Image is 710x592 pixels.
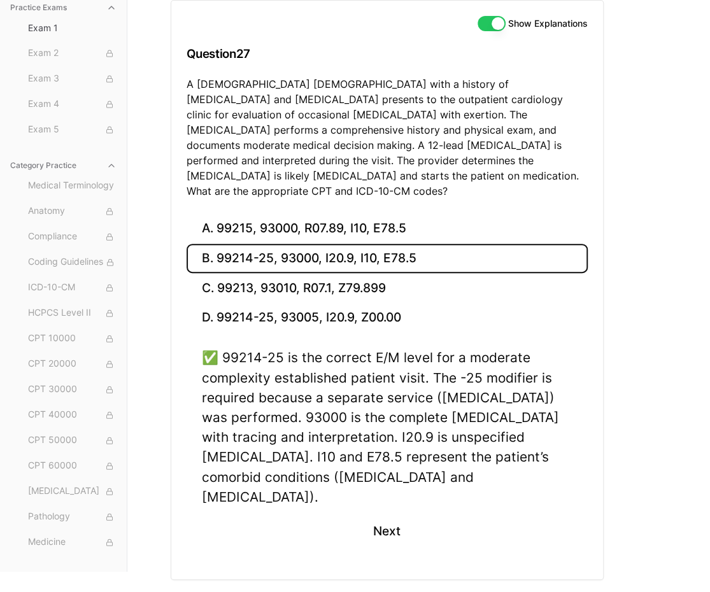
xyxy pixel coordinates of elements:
[28,484,117,498] span: [MEDICAL_DATA]
[187,303,588,333] button: D. 99214-25, 93005, I20.9, Z00.00
[28,332,117,346] span: CPT 10000
[28,535,117,549] span: Medicine
[28,46,117,60] span: Exam 2
[28,306,117,320] span: HCPCS Level II
[23,94,122,115] button: Exam 4
[23,405,122,425] button: CPT 40000
[202,348,572,507] div: ✅ 99214-25 is the correct E/M level for a moderate complexity established patient visit. The -25 ...
[187,244,588,274] button: B. 99214-25, 93000, I20.9, I10, E78.5
[28,72,117,86] span: Exam 3
[23,379,122,400] button: CPT 30000
[28,433,117,448] span: CPT 50000
[28,357,117,371] span: CPT 20000
[187,273,588,303] button: C. 99213, 93010, R07.1, Z79.899
[28,204,117,218] span: Anatomy
[23,328,122,349] button: CPT 10000
[23,227,122,247] button: Compliance
[23,354,122,374] button: CPT 20000
[28,255,117,269] span: Coding Guidelines
[23,303,122,323] button: HCPCS Level II
[358,514,416,549] button: Next
[508,19,588,28] label: Show Explanations
[23,43,122,64] button: Exam 2
[23,507,122,527] button: Pathology
[187,76,588,199] p: A [DEMOGRAPHIC_DATA] [DEMOGRAPHIC_DATA] with a history of [MEDICAL_DATA] and [MEDICAL_DATA] prese...
[5,155,122,176] button: Category Practice
[23,532,122,553] button: Medicine
[28,408,117,422] span: CPT 40000
[23,176,122,196] button: Medical Terminology
[23,201,122,222] button: Anatomy
[28,97,117,111] span: Exam 4
[23,456,122,476] button: CPT 60000
[28,510,117,524] span: Pathology
[28,561,117,575] span: E/M
[23,430,122,451] button: CPT 50000
[23,481,122,502] button: [MEDICAL_DATA]
[28,22,117,34] span: Exam 1
[28,281,117,295] span: ICD-10-CM
[23,558,122,578] button: E/M
[187,214,588,244] button: A. 99215, 93000, R07.89, I10, E78.5
[23,18,122,38] button: Exam 1
[28,179,117,193] span: Medical Terminology
[28,459,117,473] span: CPT 60000
[23,69,122,89] button: Exam 3
[187,35,588,73] h3: Question 27
[23,120,122,140] button: Exam 5
[28,230,117,244] span: Compliance
[28,383,117,397] span: CPT 30000
[23,278,122,298] button: ICD-10-CM
[23,252,122,272] button: Coding Guidelines
[28,123,117,137] span: Exam 5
